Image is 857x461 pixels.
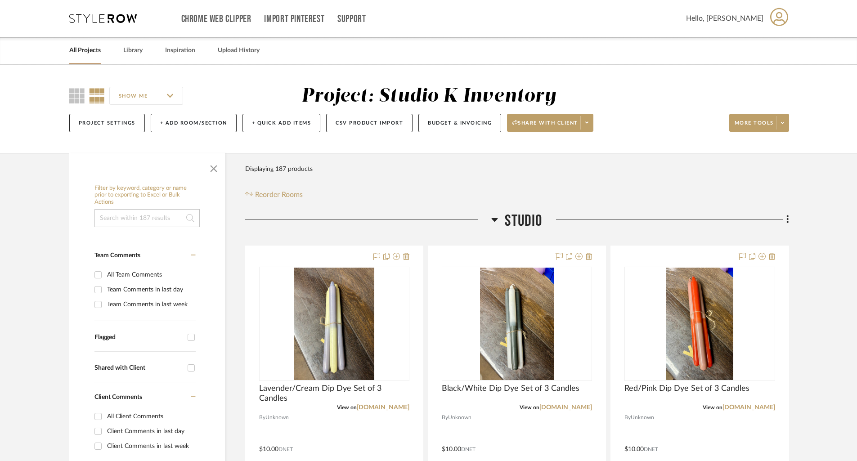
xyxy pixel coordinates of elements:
[512,120,578,133] span: Share with client
[480,268,554,380] img: Black/White Dip Dye Set of 3 Candles
[94,394,142,400] span: Client Comments
[301,87,556,106] div: Project: Studio K Inventory
[107,409,193,424] div: All Client Comments
[448,413,471,422] span: Unknown
[245,160,313,178] div: Displaying 187 products
[255,189,303,200] span: Reorder Rooms
[624,384,749,394] span: Red/Pink Dip Dye Set of 3 Candles
[107,297,193,312] div: Team Comments in last week
[123,45,143,57] a: Library
[337,15,366,23] a: Support
[326,114,413,132] button: CSV Product Import
[442,413,448,422] span: By
[151,114,237,132] button: + Add Room/Section
[520,405,539,410] span: View on
[703,405,722,410] span: View on
[539,404,592,411] a: [DOMAIN_NAME]
[624,413,631,422] span: By
[631,413,654,422] span: Unknown
[69,45,101,57] a: All Projects
[165,45,195,57] a: Inspiration
[181,15,251,23] a: Chrome Web Clipper
[94,252,140,259] span: Team Comments
[505,211,542,231] span: Studio
[94,185,200,206] h6: Filter by keyword, category or name prior to exporting to Excel or Bulk Actions
[94,209,200,227] input: Search within 187 results
[686,13,763,24] span: Hello, [PERSON_NAME]
[259,384,409,403] span: Lavender/Cream Dip Dye Set of 3 Candles
[722,404,775,411] a: [DOMAIN_NAME]
[242,114,321,132] button: + Quick Add Items
[735,120,774,133] span: More tools
[729,114,789,132] button: More tools
[107,268,193,282] div: All Team Comments
[205,158,223,176] button: Close
[357,404,409,411] a: [DOMAIN_NAME]
[107,424,193,439] div: Client Comments in last day
[107,439,193,453] div: Client Comments in last week
[337,405,357,410] span: View on
[507,114,593,132] button: Share with client
[94,364,183,372] div: Shared with Client
[264,15,324,23] a: Import Pinterest
[259,413,265,422] span: By
[294,268,374,380] img: Lavender/Cream Dip Dye Set of 3 Candles
[218,45,260,57] a: Upload History
[107,282,193,297] div: Team Comments in last day
[418,114,501,132] button: Budget & Invoicing
[442,384,579,394] span: Black/White Dip Dye Set of 3 Candles
[94,334,183,341] div: Flagged
[265,413,289,422] span: Unknown
[69,114,145,132] button: Project Settings
[245,189,303,200] button: Reorder Rooms
[666,268,733,380] img: Red/Pink Dip Dye Set of 3 Candles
